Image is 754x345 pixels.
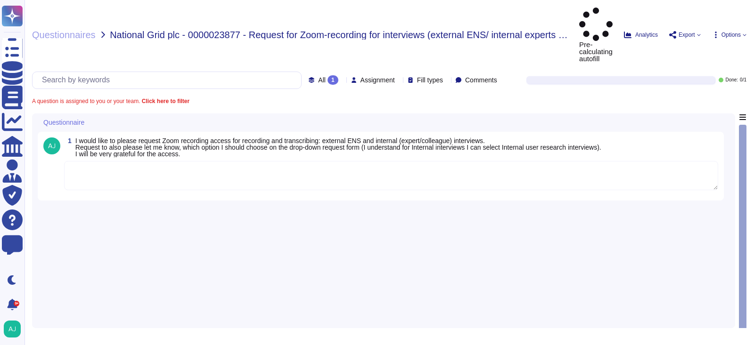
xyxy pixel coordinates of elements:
span: 0 / 1 [740,78,746,82]
img: user [43,137,60,154]
span: Comments [465,77,497,83]
span: Assignment [361,77,395,83]
span: I would like to please request Zoom recording access for recording and transcribing: external ENS... [75,137,601,158]
span: 1 [64,137,72,144]
span: Questionnaires [32,30,96,40]
span: All [318,77,326,83]
span: Done: [725,78,738,82]
span: Questionnaire [43,119,84,126]
b: Click here to filter [140,98,189,104]
span: A question is assigned to you or your team. [32,98,189,104]
button: user [2,319,27,339]
span: National Grid plc - 0000023877 - Request for Zoom-recording for interviews (external ENS/ interna... [110,30,572,40]
span: Analytics [635,32,658,38]
span: Pre-calculating autofill [579,8,613,62]
img: user [4,321,21,337]
div: 1 [328,75,338,85]
div: 9+ [14,301,19,306]
button: Analytics [624,31,658,39]
input: Search by keywords [37,72,301,88]
span: Export [679,32,695,38]
span: Options [721,32,741,38]
span: Fill types [417,77,443,83]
